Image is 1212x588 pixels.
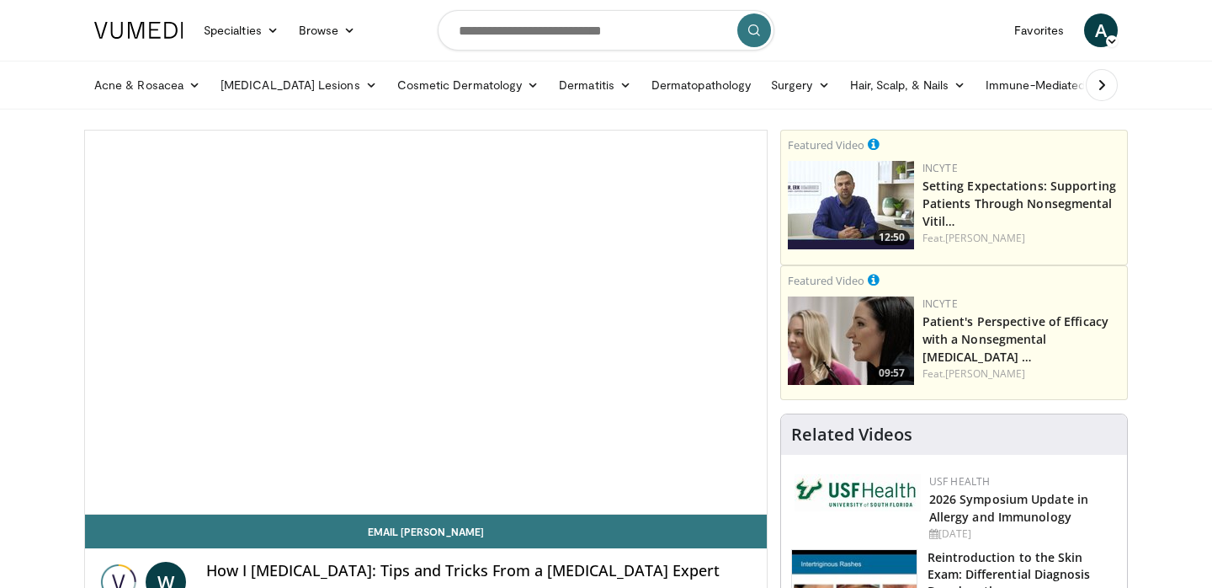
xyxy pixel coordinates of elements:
[788,161,914,249] a: 12:50
[1084,13,1118,47] a: A
[641,68,761,102] a: Dermatopathology
[874,230,910,245] span: 12:50
[788,297,914,385] a: 09:57
[194,13,289,47] a: Specialties
[438,10,774,51] input: Search topics, interventions
[922,178,1116,229] a: Setting Expectations: Supporting Patients Through Nonsegmental Vitil…
[929,491,1088,525] a: 2026 Symposium Update in Allergy and Immunology
[85,515,767,548] a: Email [PERSON_NAME]
[945,366,1025,381] a: [PERSON_NAME]
[788,161,914,249] img: 98b3b5a8-6d6d-4e32-b979-fd4084b2b3f2.png.150x105_q85_crop-smart_upscale.jpg
[206,562,753,580] h4: How I [MEDICAL_DATA]: Tips and Tricks From a [MEDICAL_DATA] Expert
[874,366,910,381] span: 09:57
[922,297,958,311] a: Incyte
[788,273,864,288] small: Featured Video
[289,13,366,47] a: Browse
[94,22,183,39] img: VuMedi Logo
[929,527,1114,542] div: [DATE]
[840,68,975,102] a: Hair, Scalp, & Nails
[549,68,641,102] a: Dermatitis
[84,68,210,102] a: Acne & Rosacea
[788,297,914,385] img: 2c48d197-61e9-423b-8908-6c4d7e1deb64.png.150x105_q85_crop-smart_upscale.jpg
[922,366,1120,382] div: Feat.
[210,68,387,102] a: [MEDICAL_DATA] Lesions
[791,425,912,445] h4: Related Videos
[922,161,958,175] a: Incyte
[761,68,840,102] a: Surgery
[922,231,1120,246] div: Feat.
[922,313,1108,365] a: Patient's Perspective of Efficacy with a Nonsegmental [MEDICAL_DATA] …
[1004,13,1074,47] a: Favorites
[929,474,991,489] a: USF Health
[85,131,767,515] video-js: Video Player
[788,137,864,152] small: Featured Video
[975,68,1112,102] a: Immune-Mediated
[795,474,921,511] img: 6ba8804a-8538-4002-95e7-a8f8012d4a11.png.150x105_q85_autocrop_double_scale_upscale_version-0.2.jpg
[387,68,549,102] a: Cosmetic Dermatology
[945,231,1025,245] a: [PERSON_NAME]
